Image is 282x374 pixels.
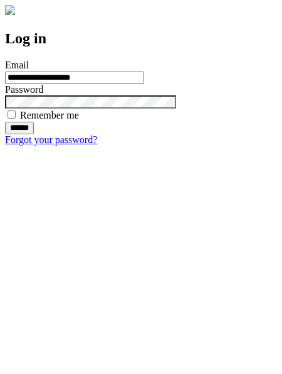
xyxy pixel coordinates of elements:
h2: Log in [5,30,277,47]
img: logo-4e3dc11c47720685a147b03b5a06dd966a58ff35d612b21f08c02c0306f2b779.png [5,5,15,15]
label: Email [5,60,29,70]
label: Password [5,84,43,95]
label: Remember me [20,110,79,120]
a: Forgot your password? [5,134,97,145]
